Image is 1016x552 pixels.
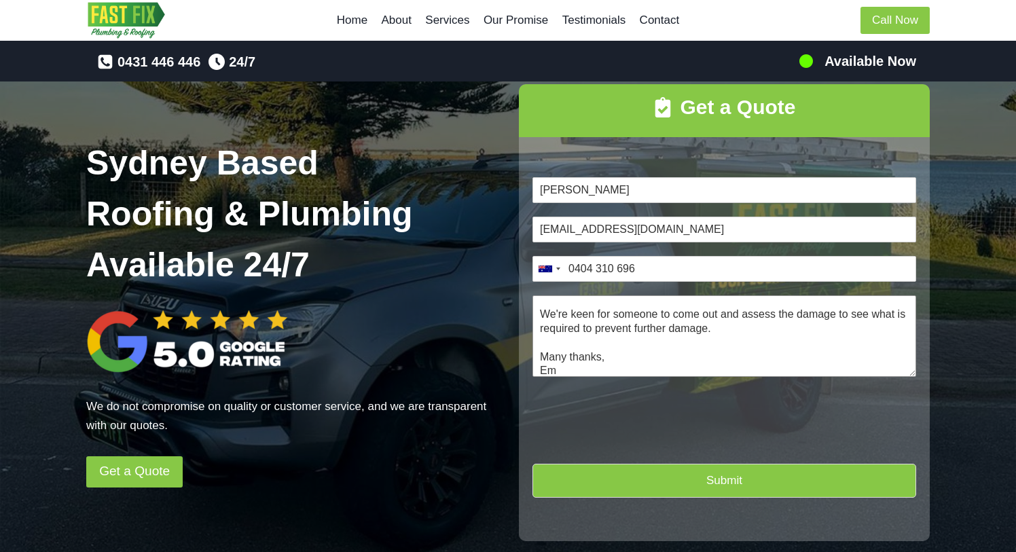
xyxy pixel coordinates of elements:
input: Name [532,177,916,203]
a: Contact [632,4,686,37]
iframe: reCAPTCHA [532,390,739,492]
input: Phone [532,256,916,282]
span: 24/7 [229,51,255,73]
a: Get a Quote [86,456,183,487]
nav: Primary Navigation [330,4,687,37]
span: Get a Quote [99,461,170,482]
button: Selected country [533,257,564,281]
a: 0431 446 446 [97,51,200,73]
input: Email [532,217,916,242]
img: 100-percents.png [798,53,814,69]
button: Submit [532,464,916,497]
h5: Available Now [824,51,916,71]
a: Our Promise [477,4,556,37]
a: Call Now [860,7,930,35]
span: 0431 446 446 [117,51,200,73]
a: Home [330,4,375,37]
a: About [374,4,418,37]
strong: Get a Quote [680,96,795,118]
a: Services [418,4,477,37]
h1: Sydney Based Roofing & Plumbing Available 24/7 [86,138,497,291]
p: We do not compromise on quality or customer service, and we are transparent with our quotes. [86,397,497,434]
a: Testimonials [556,4,633,37]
